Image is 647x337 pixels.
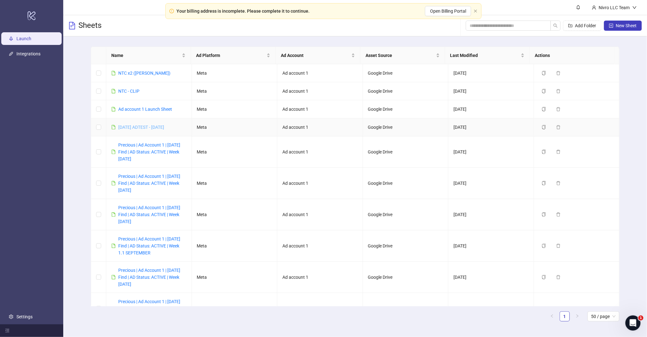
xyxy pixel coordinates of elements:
[118,142,180,161] a: Precious | Ad Account 1 | [DATE] Find | AD Status: ACTIVE | Week [DATE]
[448,230,534,262] td: [DATE]
[576,5,581,9] span: bell
[277,100,363,118] td: Ad account 1
[560,312,570,321] a: 1
[366,52,435,59] span: Asset Source
[556,181,561,185] span: delete
[448,293,534,324] td: [DATE]
[572,311,582,321] button: right
[542,275,546,279] span: copy
[111,306,116,311] span: file
[192,230,278,262] td: Meta
[169,9,174,13] span: exclamation-circle
[556,89,561,93] span: delete
[281,52,350,59] span: Ad Account
[445,47,530,64] th: Last Modified
[5,328,9,333] span: menu-fold
[277,199,363,230] td: Ad account 1
[360,47,445,64] th: Asset Source
[575,23,596,28] span: Add Folder
[448,136,534,168] td: [DATE]
[430,9,466,14] span: Open Billing Portal
[111,107,116,111] span: file
[111,212,116,217] span: file
[604,21,642,31] button: New Sheet
[616,23,637,28] span: New Sheet
[363,262,449,293] td: Google Drive
[448,82,534,100] td: [DATE]
[111,125,116,129] span: file
[363,118,449,136] td: Google Drive
[192,82,278,100] td: Meta
[638,315,644,321] span: 1
[192,293,278,324] td: Meta
[277,293,363,324] td: Ad account 1
[596,4,632,11] div: Nivro LLC Team
[176,8,310,15] div: Your billing address is incomplete. Please complete it to continue.
[111,89,116,93] span: file
[277,230,363,262] td: Ad account 1
[448,262,534,293] td: [DATE]
[68,22,76,29] span: file-text
[118,71,170,76] a: NTC x2 ([PERSON_NAME])
[542,150,546,154] span: copy
[276,47,360,64] th: Ad Account
[550,314,554,318] span: left
[111,52,181,59] span: Name
[542,125,546,129] span: copy
[277,82,363,100] td: Ad account 1
[192,64,278,82] td: Meta
[556,125,561,129] span: delete
[118,268,180,287] a: Precious | Ad Account 1 | [DATE] Find | AD Status: ACTIVE | Week [DATE]
[556,107,561,111] span: delete
[591,312,616,321] span: 50 / page
[191,47,276,64] th: Ad Platform
[592,5,596,10] span: user
[277,168,363,199] td: Ad account 1
[363,168,449,199] td: Google Drive
[78,21,102,31] h3: Sheets
[448,100,534,118] td: [DATE]
[448,199,534,230] td: [DATE]
[118,125,164,130] a: [DATE] ADTEST - [DATE]
[192,262,278,293] td: Meta
[111,71,116,75] span: file
[192,199,278,230] td: Meta
[542,244,546,248] span: copy
[277,118,363,136] td: Ad account 1
[192,136,278,168] td: Meta
[560,311,570,321] li: 1
[363,82,449,100] td: Google Drive
[363,100,449,118] td: Google Drive
[556,150,561,154] span: delete
[118,299,180,318] a: Precious | Ad Account 1 | [DATE] Find | AD Status: ACTIVE | Week [DATE]
[553,23,558,28] span: search
[363,136,449,168] td: Google Drive
[111,181,116,185] span: file
[448,168,534,199] td: [DATE]
[542,306,546,311] span: copy
[474,9,478,13] span: close
[277,136,363,168] td: Ad account 1
[106,47,191,64] th: Name
[576,314,579,318] span: right
[118,205,180,224] a: Precious | Ad Account 1 | [DATE] Find | AD Status: ACTIVE | Week [DATE]
[556,244,561,248] span: delete
[196,52,265,59] span: Ad Platform
[632,5,637,10] span: down
[547,311,557,321] li: Previous Page
[16,51,40,56] a: Integrations
[118,107,172,112] a: Ad account 1 Launch Sheet
[192,118,278,136] td: Meta
[625,315,641,331] iframe: Intercom live chat
[363,230,449,262] td: Google Drive
[448,64,534,82] td: [DATE]
[111,275,116,279] span: file
[118,236,180,255] a: Precious | Ad Account 1 | [DATE] Find | AD Status: ACTIVE | Week 1.1 SEPTEMBER
[542,181,546,185] span: copy
[556,306,561,311] span: delete
[542,107,546,111] span: copy
[556,71,561,75] span: delete
[425,6,471,16] button: Open Billing Portal
[111,244,116,248] span: file
[16,36,31,41] a: Launch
